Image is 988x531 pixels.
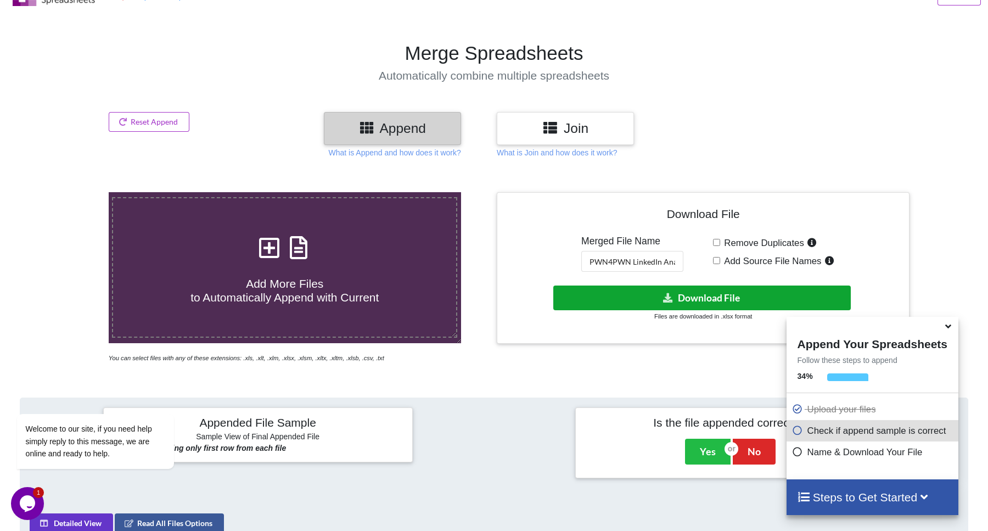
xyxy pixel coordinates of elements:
[109,112,190,132] button: Reset Append
[332,120,453,136] h3: Append
[685,439,731,464] button: Yes
[798,372,813,381] b: 34 %
[111,416,405,431] h4: Appended File Sample
[583,416,877,429] h4: Is the file appended correctly?
[581,236,683,247] h5: Merged File Name
[787,334,958,351] h4: Append Your Spreadsheets
[654,313,752,320] small: Files are downloaded in .xlsx format
[792,445,956,459] p: Name & Download Your File
[505,120,626,136] h3: Join
[792,424,956,438] p: Check if append sample is correct
[11,315,209,482] iframe: chat widget
[497,147,617,158] p: What is Join and how does it work?
[553,286,851,310] button: Download File
[733,439,776,464] button: No
[11,487,46,520] iframe: chat widget
[505,200,902,232] h4: Download File
[190,277,379,304] span: Add More Files to Automatically Append with Current
[151,444,286,452] b: Showing only first row from each file
[109,355,384,361] i: You can select files with any of these extensions: .xls, .xlt, .xlm, .xlsx, .xlsm, .xltx, .xltm, ...
[787,355,958,366] p: Follow these steps to append
[798,490,947,504] h4: Steps to Get Started
[111,432,405,443] h6: Sample View of Final Appended File
[329,147,461,158] p: What is Append and how does it work?
[720,238,804,248] span: Remove Duplicates
[581,251,683,272] input: Enter File Name
[792,403,956,416] p: Upload your files
[720,256,821,266] span: Add Source File Names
